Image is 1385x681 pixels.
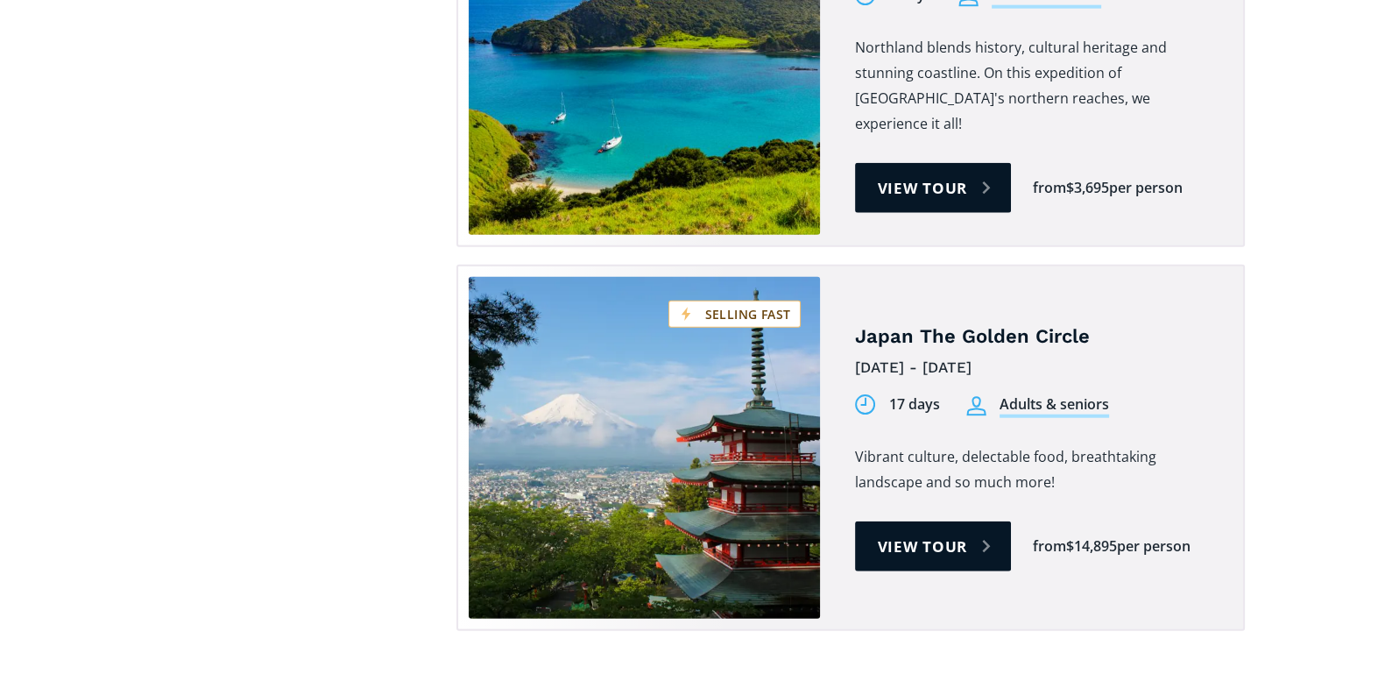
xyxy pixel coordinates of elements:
[855,521,1012,571] a: View tour
[855,163,1012,213] a: View tour
[855,35,1217,137] p: Northland blends history, cultural heritage and stunning coastline. On this expedition of [GEOGRA...
[855,324,1217,350] h4: Japan The Golden Circle
[855,444,1217,495] p: Vibrant culture, delectable food, breathtaking landscape and so much more!
[1109,178,1183,198] div: per person
[1066,178,1109,198] div: $3,695
[1033,536,1066,557] div: from
[1033,178,1066,198] div: from
[1066,536,1117,557] div: $14,895
[1117,536,1191,557] div: per person
[855,354,1217,381] div: [DATE] - [DATE]
[889,394,905,415] div: 17
[1000,394,1109,418] div: Adults & seniors
[908,394,940,415] div: days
